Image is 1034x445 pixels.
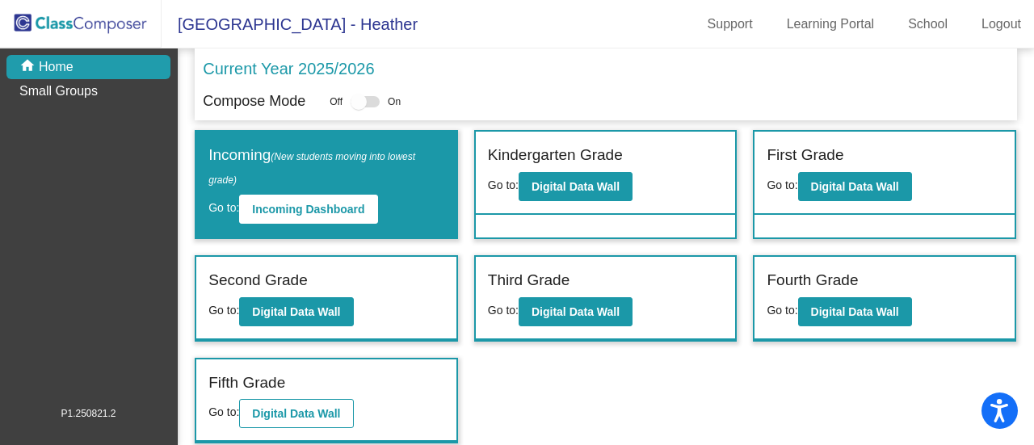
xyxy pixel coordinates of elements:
[208,372,285,395] label: Fifth Grade
[203,57,374,81] p: Current Year 2025/2026
[519,172,633,201] button: Digital Data Wall
[239,297,353,326] button: Digital Data Wall
[488,304,519,317] span: Go to:
[19,57,39,77] mat-icon: home
[162,11,418,37] span: [GEOGRAPHIC_DATA] - Heather
[208,304,239,317] span: Go to:
[488,144,623,167] label: Kindergarten Grade
[811,180,899,193] b: Digital Data Wall
[969,11,1034,37] a: Logout
[767,144,843,167] label: First Grade
[388,94,401,109] span: On
[767,304,797,317] span: Go to:
[252,407,340,420] b: Digital Data Wall
[252,305,340,318] b: Digital Data Wall
[895,11,960,37] a: School
[208,144,444,190] label: Incoming
[488,269,570,292] label: Third Grade
[811,305,899,318] b: Digital Data Wall
[532,305,620,318] b: Digital Data Wall
[208,405,239,418] span: Go to:
[19,82,98,101] p: Small Groups
[39,57,74,77] p: Home
[208,151,415,186] span: (New students moving into lowest grade)
[239,195,377,224] button: Incoming Dashboard
[252,203,364,216] b: Incoming Dashboard
[488,178,519,191] span: Go to:
[519,297,633,326] button: Digital Data Wall
[695,11,766,37] a: Support
[203,90,305,112] p: Compose Mode
[330,94,343,109] span: Off
[774,11,888,37] a: Learning Portal
[239,399,353,428] button: Digital Data Wall
[767,269,858,292] label: Fourth Grade
[208,269,308,292] label: Second Grade
[798,172,912,201] button: Digital Data Wall
[798,297,912,326] button: Digital Data Wall
[767,178,797,191] span: Go to:
[532,180,620,193] b: Digital Data Wall
[208,201,239,214] span: Go to:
